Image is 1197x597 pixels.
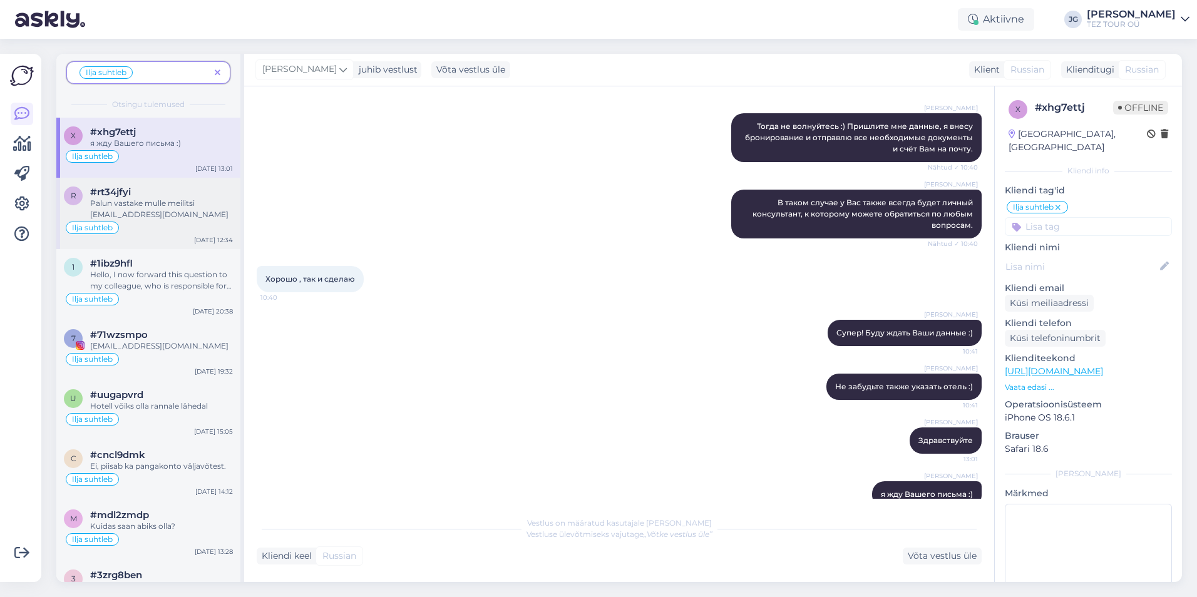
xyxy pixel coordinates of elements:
p: Safari 18.6 [1005,442,1172,456]
span: Vestlus on määratud kasutajale [PERSON_NAME] [527,518,712,528]
span: #1ibz9hfl [90,258,133,269]
div: я жду Вашего письма :) [90,138,233,149]
span: 10:41 [931,401,978,410]
div: Võta vestlus üle [431,61,510,78]
span: Offline [1113,101,1168,115]
span: 10:41 [931,347,978,356]
span: Ilja suhtleb [72,295,113,303]
p: Brauser [1005,429,1172,442]
span: [PERSON_NAME] [924,417,978,427]
p: iPhone OS 18.6.1 [1005,411,1172,424]
span: #uugapvrd [90,389,143,401]
span: Ilja suhtleb [72,355,113,363]
p: Operatsioonisüsteem [1005,398,1172,411]
div: [DATE] 15:05 [194,427,233,436]
span: Nähtud ✓ 10:40 [928,239,978,248]
span: я жду Вашего письма :) [881,489,973,499]
span: [PERSON_NAME] [924,180,978,189]
div: [EMAIL_ADDRESS][DOMAIN_NAME] [90,340,233,352]
div: [DATE] 12:34 [194,235,233,245]
div: Küsi telefoninumbrit [1005,330,1106,347]
div: Hotell võiks olla rannale lähedal [90,401,233,412]
span: Ilja suhtleb [72,536,113,543]
span: Russian [322,549,356,563]
span: #xhg7ettj [90,126,136,138]
p: Klienditeekond [1005,352,1172,365]
span: [PERSON_NAME] [924,471,978,481]
span: Otsingu tulemused [112,99,185,110]
p: Kliendi nimi [1005,241,1172,254]
p: Kliendi tag'id [1005,184,1172,197]
span: Не забудьте также указать отель :) [835,382,973,391]
div: # xhg7ettj [1035,100,1113,115]
div: Kliendi info [1005,165,1172,176]
span: Здравствуйте [918,436,973,445]
a: [URL][DOMAIN_NAME] [1005,365,1103,377]
span: c [71,454,76,463]
a: [PERSON_NAME]TEZ TOUR OÜ [1087,9,1189,29]
div: TEZ TOUR OÜ [1087,19,1176,29]
p: Kliendi telefon [1005,317,1172,330]
img: Askly Logo [10,64,34,88]
div: Hello, I now forward this question to my colleague, who is responsible for this. The reply will b... [90,269,233,292]
div: Klient [969,63,1000,76]
span: Супер! Буду ждать Ваши данные :) [836,328,973,337]
span: #cncl9dmk [90,449,145,461]
div: [DATE] 13:28 [195,547,233,556]
span: x [71,131,76,140]
span: Ilja suhtleb [72,416,113,423]
div: Kliendi keel [257,549,312,563]
div: Здравствуйте? [90,581,233,592]
span: [PERSON_NAME] [924,310,978,319]
span: Ilja suhtleb [72,153,113,160]
span: r [71,191,76,200]
span: Тогда не волнуйтесь :) Пришлите мне данные, я внесу бронирование и отправлю все необходимые докум... [745,121,975,153]
span: 7 [71,334,76,343]
span: #3zrg8ben [90,569,142,581]
div: [DATE] 13:01 [195,164,233,173]
p: Märkmed [1005,487,1172,500]
div: juhib vestlust [354,63,418,76]
span: u [70,394,76,403]
div: [DATE] 19:32 [195,367,233,376]
p: Vaata edasi ... [1005,382,1172,393]
div: Palun vastake mulle meilitsi [EMAIL_ADDRESS][DOMAIN_NAME] [90,198,233,220]
span: Ilja suhtleb [72,476,113,483]
div: Küsi meiliaadressi [1005,295,1094,312]
span: В таком случае у Вас также всегда будет личный консультант, к которому можете обратиться по любым... [753,198,975,230]
span: Nähtud ✓ 10:40 [928,163,978,172]
div: JG [1064,11,1082,28]
div: Kuidas saan abiks olla? [90,521,233,532]
div: [GEOGRAPHIC_DATA], [GEOGRAPHIC_DATA] [1009,128,1147,154]
div: [PERSON_NAME] [1087,9,1176,19]
span: Russian [1010,63,1044,76]
div: Klienditugi [1061,63,1114,76]
span: Ilja suhtleb [86,69,126,76]
p: Kliendi email [1005,282,1172,295]
input: Lisa tag [1005,217,1172,236]
span: 13:01 [931,454,978,464]
span: Vestluse ülevõtmiseks vajutage [527,529,712,539]
div: [PERSON_NAME] [1005,468,1172,479]
div: Võta vestlus üle [903,548,982,564]
span: [PERSON_NAME] [924,364,978,373]
input: Lisa nimi [1005,260,1158,273]
span: Ilja suhtleb [72,224,113,232]
span: #71wzsmpo [90,329,148,340]
div: [DATE] 20:38 [193,307,233,316]
span: 3 [71,574,76,583]
span: Russian [1125,63,1159,76]
span: Ilja suhtleb [1013,203,1054,211]
span: 10:40 [260,293,307,302]
div: Aktiivne [958,8,1034,31]
div: Ei, piisab ka pangakonto väljavõtest. [90,461,233,472]
div: [DATE] 14:12 [195,487,233,496]
i: „Võtke vestlus üle” [644,529,712,539]
span: Хорошо , так и сделаю [265,274,355,283]
span: 1 [72,262,74,272]
span: x [1015,105,1020,114]
span: m [70,514,77,523]
span: #mdl2zmdp [90,509,149,521]
span: [PERSON_NAME] [924,103,978,113]
span: [PERSON_NAME] [262,63,337,76]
